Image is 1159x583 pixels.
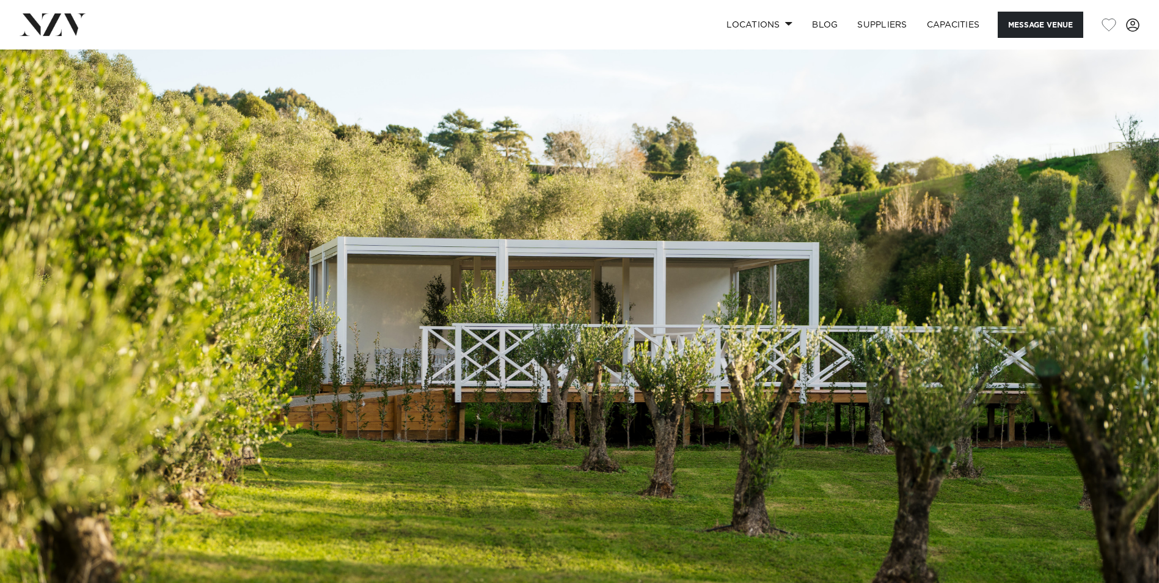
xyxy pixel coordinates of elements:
a: SUPPLIERS [847,12,916,38]
img: nzv-logo.png [20,13,86,35]
a: Capacities [917,12,990,38]
button: Message Venue [998,12,1083,38]
a: Locations [717,12,802,38]
a: BLOG [802,12,847,38]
